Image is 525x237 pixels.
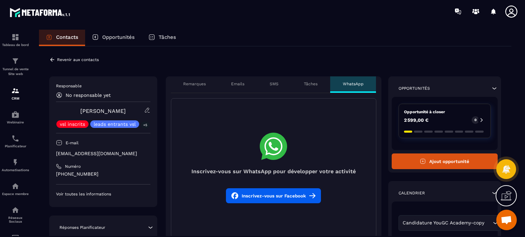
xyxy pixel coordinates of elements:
[392,153,498,169] button: Ajout opportunité
[2,168,29,172] p: Automatisations
[399,190,425,196] p: Calendrier
[11,134,19,143] img: scheduler
[11,57,19,65] img: formation
[2,97,29,100] p: CRM
[399,215,501,231] div: Search for option
[343,81,364,87] p: WhatsApp
[141,121,150,129] p: +5
[2,67,29,76] p: Tunnel de vente Site web
[2,82,29,105] a: formationformationCRM
[10,6,71,18] img: logo
[2,129,29,153] a: schedulerschedulerPlanificateur
[2,43,29,47] p: Tableau de bord
[60,122,85,127] p: vsl inscrits
[474,118,476,122] p: 0
[2,120,29,124] p: Webinaire
[57,57,99,62] p: Revenir aux contacts
[56,171,150,177] p: [PHONE_NUMBER]
[85,30,142,46] a: Opportunités
[11,158,19,166] img: automations
[404,109,486,115] p: Opportunité à closer
[102,34,135,40] p: Opportunités
[2,144,29,148] p: Planificateur
[56,191,150,197] p: Voir toutes les informations
[226,188,321,203] button: Inscrivez-vous sur Facebook
[231,81,244,87] p: Emails
[11,110,19,119] img: automations
[159,34,176,40] p: Tâches
[401,219,486,227] span: Candidature YouGC Academy-copy
[404,118,429,122] p: 2 599,00 €
[2,105,29,129] a: automationsautomationsWebinaire
[2,52,29,82] a: formationformationTunnel de vente Site web
[304,81,318,87] p: Tâches
[56,150,150,157] p: [EMAIL_ADDRESS][DOMAIN_NAME]
[59,225,105,230] p: Réponses Planificateur
[66,140,79,146] p: E-mail
[2,177,29,201] a: automationsautomationsEspace membre
[65,164,81,169] p: Numéro
[94,122,136,127] p: leads entrants vsl
[486,219,491,227] input: Search for option
[80,108,126,114] a: [PERSON_NAME]
[11,182,19,190] img: automations
[2,192,29,196] p: Espace membre
[56,83,150,89] p: Responsable
[496,210,517,230] div: Ouvrir le chat
[2,216,29,223] p: Réseaux Sociaux
[56,34,78,40] p: Contacts
[270,81,279,87] p: SMS
[66,92,111,98] p: No responsable yet
[2,153,29,177] a: automationsautomationsAutomatisations
[171,168,376,175] h4: Inscrivez-vous sur WhatsApp pour développer votre activité
[2,201,29,228] a: social-networksocial-networkRéseaux Sociaux
[2,28,29,52] a: formationformationTableau de bord
[11,33,19,41] img: formation
[39,30,85,46] a: Contacts
[142,30,183,46] a: Tâches
[11,87,19,95] img: formation
[399,86,430,91] p: Opportunités
[11,206,19,214] img: social-network
[183,81,206,87] p: Remarques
